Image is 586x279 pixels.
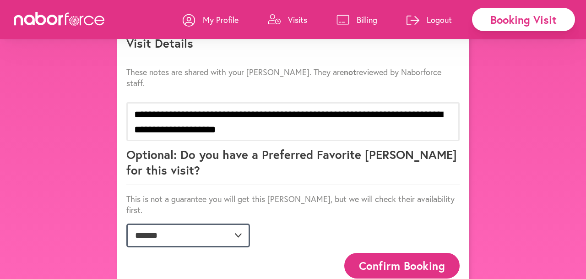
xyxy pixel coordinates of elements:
p: Billing [357,14,377,25]
p: Optional: Do you have a Preferred Favorite [PERSON_NAME] for this visit? [126,147,460,185]
strong: not [344,66,356,77]
div: Booking Visit [472,8,575,31]
p: My Profile [203,14,239,25]
p: This is not a guarantee you will get this [PERSON_NAME], but we will check their availability first. [126,193,460,215]
a: Billing [336,6,377,33]
p: Visit Details [126,35,460,58]
a: Logout [407,6,452,33]
button: Confirm Booking [344,253,460,278]
a: My Profile [183,6,239,33]
p: Visits [288,14,307,25]
a: Visits [268,6,307,33]
p: Logout [427,14,452,25]
p: These notes are shared with your [PERSON_NAME]. They are reviewed by Naborforce staff. [126,66,460,88]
